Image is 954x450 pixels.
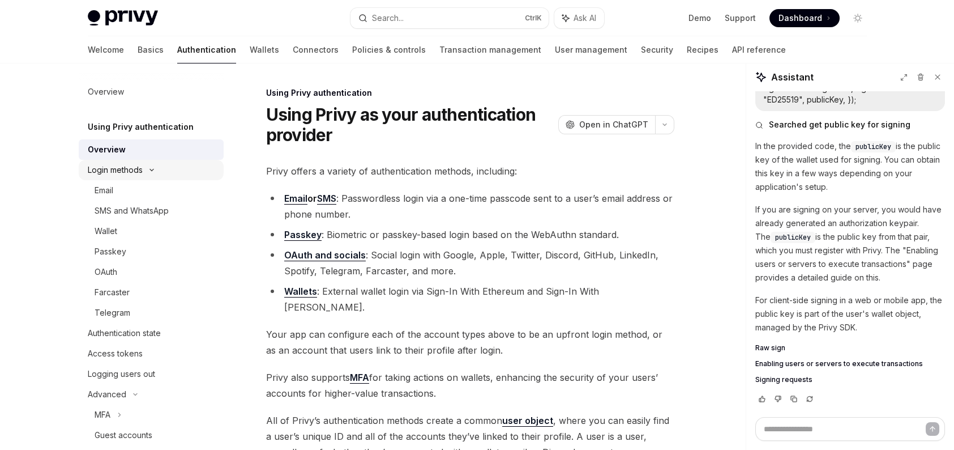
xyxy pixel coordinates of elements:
[88,347,143,360] div: Access tokens
[88,85,124,99] div: Overview
[284,229,322,241] a: Passkey
[79,323,224,343] a: Authentication state
[79,282,224,303] a: Farcaster
[641,36,673,63] a: Security
[266,190,674,222] li: : Passwordless login via a one-time passcode sent to a user’s email address or phone number.
[755,203,945,285] p: If you are signing on your server, you would have already generated an authorization keypair. The...
[687,36,718,63] a: Recipes
[266,163,674,179] span: Privy offers a variety of authentication methods, including:
[778,12,822,24] span: Dashboard
[266,370,674,401] span: Privy also supports for taking actions on wallets, enhancing the security of your users’ accounts...
[352,36,426,63] a: Policies & controls
[88,10,158,26] img: light logo
[79,180,224,201] a: Email
[88,163,143,177] div: Login methods
[525,14,542,23] span: Ctrl K
[138,36,164,63] a: Basics
[926,422,939,436] button: Send message
[755,359,945,368] a: Enabling users or servers to execute transactions
[372,11,404,25] div: Search...
[755,343,785,353] span: Raw sign
[558,115,655,134] button: Open in ChatGPT
[79,201,224,221] a: SMS and WhatsApp
[266,247,674,279] li: : Social login with Google, Apple, Twitter, Discord, GitHub, LinkedIn, Spotify, Telegram, Farcast...
[88,326,161,340] div: Authentication state
[849,9,867,27] button: Toggle dark mode
[79,262,224,282] a: OAuth
[350,8,549,28] button: Search...CtrlK
[266,227,674,243] li: : Biometric or passkey-based login based on the WebAuthn standard.
[95,184,113,197] div: Email
[79,343,224,364] a: Access tokens
[250,36,279,63] a: Wallets
[79,364,224,384] a: Logging users out
[79,425,224,445] a: Guest accounts
[79,82,224,102] a: Overview
[771,70,814,84] span: Assistant
[266,326,674,358] span: Your app can configure each of the account types above to be an upfront login method, or as an ac...
[95,265,117,279] div: OAuth
[284,286,317,298] a: Wallets
[284,193,336,205] strong: or
[177,36,236,63] a: Authentication
[555,36,627,63] a: User management
[88,367,155,381] div: Logging users out
[579,119,648,130] span: Open in ChatGPT
[554,8,604,28] button: Ask AI
[284,193,307,205] a: Email
[317,193,336,205] a: SMS
[293,36,339,63] a: Connectors
[755,294,945,334] p: For client-side signing in a web or mobile app, the public key is part of the user's wallet objec...
[755,359,923,368] span: Enabling users or servers to execute transactions
[88,143,126,156] div: Overview
[439,36,541,63] a: Transaction management
[95,306,130,320] div: Telegram
[350,372,369,384] a: MFA
[775,233,811,242] span: publicKey
[95,245,126,258] div: Passkey
[95,408,110,422] div: MFA
[769,9,840,27] a: Dashboard
[79,241,224,262] a: Passkey
[266,283,674,315] li: : External wallet login via Sign-In With Ethereum and Sign-In With [PERSON_NAME].
[79,139,224,160] a: Overview
[574,12,596,24] span: Ask AI
[855,142,891,151] span: publicKey
[266,87,674,99] div: Using Privy authentication
[95,286,130,299] div: Farcaster
[755,375,812,384] span: Signing requests
[769,119,910,130] span: Searched get public key for signing
[266,104,554,145] h1: Using Privy as your authentication provider
[95,204,169,218] div: SMS and WhatsApp
[755,139,945,194] p: In the provided code, the is the public key of the wallet used for signing. You can obtain this k...
[725,12,756,24] a: Support
[688,12,711,24] a: Demo
[79,303,224,323] a: Telegram
[732,36,786,63] a: API reference
[88,120,194,134] h5: Using Privy authentication
[88,388,126,401] div: Advanced
[95,428,152,442] div: Guest accounts
[95,224,117,238] div: Wallet
[755,119,945,130] button: Searched get public key for signing
[755,375,945,384] a: Signing requests
[79,221,224,241] a: Wallet
[755,343,945,353] a: Raw sign
[502,415,553,427] a: user object
[88,36,124,63] a: Welcome
[284,249,366,261] a: OAuth and socials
